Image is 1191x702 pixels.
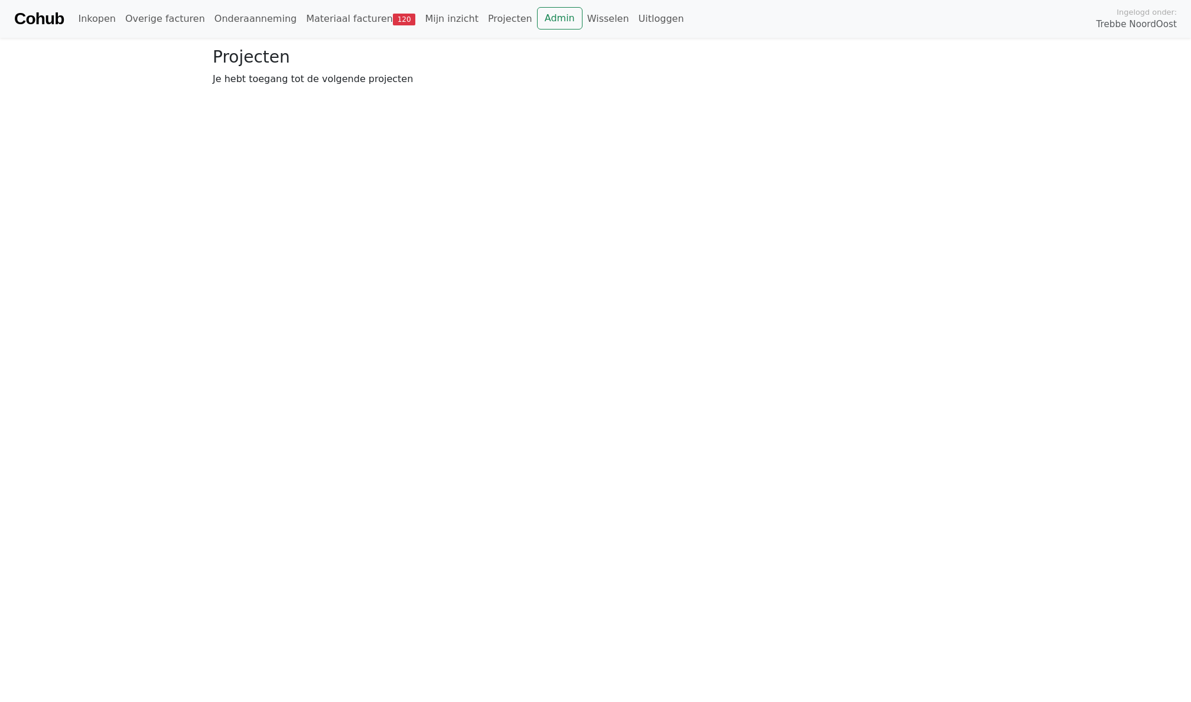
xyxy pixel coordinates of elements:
[1117,6,1177,18] span: Ingelogd onder:
[483,7,537,31] a: Projecten
[634,7,689,31] a: Uitloggen
[420,7,483,31] a: Mijn inzicht
[14,5,64,33] a: Cohub
[213,47,978,67] h3: Projecten
[121,7,210,31] a: Overige facturen
[393,14,416,25] span: 120
[73,7,120,31] a: Inkopen
[537,7,583,30] a: Admin
[583,7,634,31] a: Wisselen
[1096,18,1177,31] span: Trebbe NoordOost
[301,7,420,31] a: Materiaal facturen120
[213,72,978,86] p: Je hebt toegang tot de volgende projecten
[210,7,301,31] a: Onderaanneming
